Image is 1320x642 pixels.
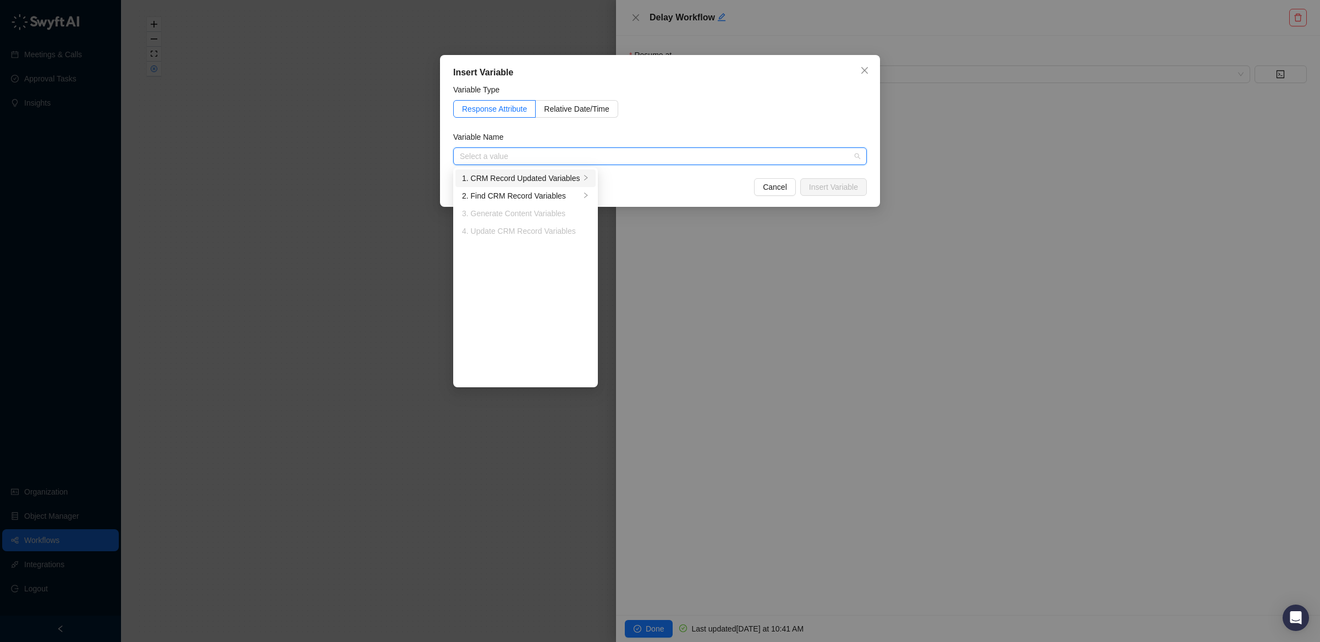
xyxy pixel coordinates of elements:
span: Response Attribute [462,105,527,113]
li: 3. Generate Content Variables [455,205,596,222]
label: Variable Name [453,131,511,143]
span: Relative Date/Time [544,105,609,113]
li: 4. Update CRM Record Variables [455,222,596,240]
div: 2. Find CRM Record Variables [462,190,580,202]
div: Insert Variable [453,66,867,79]
button: Close [856,62,873,79]
div: 3. Generate Content Variables [462,207,589,220]
div: 1. CRM Record Updated Variables [462,172,580,184]
li: 2. Find CRM Record Variables [455,187,596,205]
span: right [582,192,589,199]
label: Variable Type [453,84,507,96]
div: Open Intercom Messenger [1283,605,1309,631]
li: 1. CRM Record Updated Variables [455,169,596,187]
span: Cancel [763,181,787,193]
span: right [582,174,589,181]
button: Cancel [754,178,796,196]
div: 4. Update CRM Record Variables [462,225,589,237]
span: close [860,66,869,75]
button: Insert Variable [800,178,867,196]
